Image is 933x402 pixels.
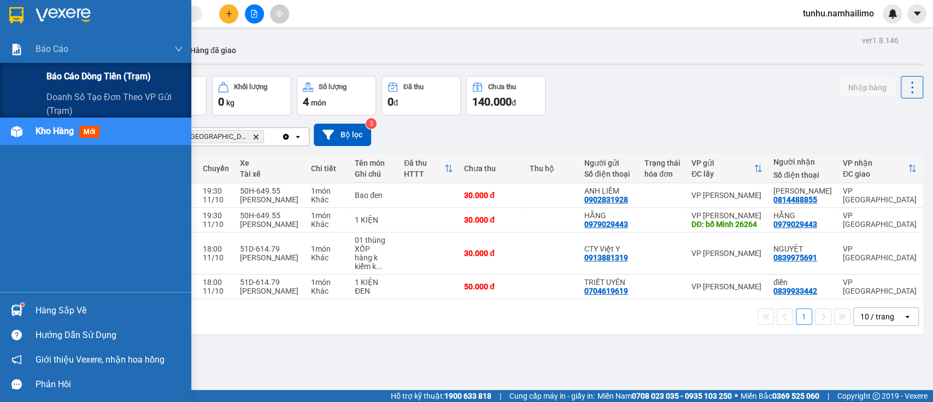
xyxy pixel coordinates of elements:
div: Chuyến [203,164,229,173]
span: 0 [218,95,224,108]
button: Chưa thu140.000đ [466,76,545,115]
span: kg [226,98,234,107]
div: 19:30 [203,187,229,195]
div: ANH LIÊM [584,187,633,195]
div: 50.000 đ [464,282,519,291]
span: đ [512,98,516,107]
span: mới [79,126,99,138]
span: copyright [872,392,880,400]
div: 0913881319 [584,253,628,262]
div: DĐ: bố Minh 26264 [691,220,762,229]
span: 140.000 [472,95,512,108]
div: HẰNG [773,211,832,220]
div: ĐC lấy [691,170,754,178]
div: VP gửi [691,159,754,167]
div: Đã thu [403,83,424,91]
div: VP [GEOGRAPHIC_DATA] [843,187,917,204]
span: 0 [388,95,394,108]
span: Doanh số tạo đơn theo VP gửi (trạm) [46,90,183,118]
span: Kho hàng [36,126,74,136]
div: ANH ĐIỀN [773,187,832,195]
div: 10 / trang [860,311,894,322]
div: 18:00 [203,278,229,287]
div: 0839933442 [773,287,817,295]
div: 19:30 [203,211,229,220]
div: [PERSON_NAME] [240,253,300,262]
button: Nhập hàng [840,78,895,97]
div: 30.000 đ [464,249,519,258]
div: Hướng dẫn sử dụng [36,327,183,343]
th: Toggle SortBy [837,154,922,183]
span: VP chợ Mũi Né [178,132,248,141]
div: Người gửi [584,159,633,167]
span: question-circle [11,330,22,340]
div: 0839975691 [773,253,817,262]
sup: 1 [21,303,24,306]
div: 50H-649.55 [240,211,300,220]
svg: open [903,312,912,321]
button: Số lượng4món [297,76,376,115]
span: caret-down [912,9,922,19]
input: Selected VP chợ Mũi Né. [266,131,267,142]
div: VP [PERSON_NAME] [691,249,762,258]
div: 51D-614.79 [240,244,300,253]
span: ⚪️ [735,394,738,398]
div: Số điện thoại [584,170,633,178]
div: 0704619619 [584,287,628,295]
button: Hàng đã giao [181,37,245,63]
div: 0902831928 [584,195,628,204]
span: file-add [250,10,258,18]
div: Số lượng [319,83,347,91]
span: tunhu.namhailimo [794,7,883,20]
div: Số điện thoại [773,171,832,179]
div: Đã thu [404,159,444,167]
span: notification [11,354,22,365]
span: món [311,98,326,107]
div: 18:00 [203,244,229,253]
div: VP [PERSON_NAME] [691,191,762,200]
div: VP [PERSON_NAME] [691,211,762,220]
div: VP [GEOGRAPHIC_DATA] [843,211,917,229]
button: Khối lượng0kg [212,76,291,115]
span: VP chợ Mũi Né, close by backspace [173,130,264,143]
th: Toggle SortBy [686,154,768,183]
span: Miền Nam [597,390,732,402]
div: ver 1.8.146 [862,34,899,46]
div: TRIẾT UYÊN [584,278,633,287]
span: Hỗ trợ kỹ thuật: [391,390,491,402]
span: Báo cáo dòng tiền (trạm) [46,69,151,83]
div: VP [GEOGRAPHIC_DATA] [843,244,917,262]
div: 1 KIỆN ĐEN [355,278,393,295]
div: hóa đơn [644,170,680,178]
span: Báo cáo [36,42,68,56]
div: Chưa thu [464,164,519,173]
div: Khác [311,220,344,229]
span: message [11,379,22,389]
div: Tài xế [240,170,300,178]
button: file-add [245,4,264,24]
span: aim [275,10,283,18]
div: 11/10 [203,220,229,229]
div: Chưa thu [488,83,516,91]
button: aim [270,4,289,24]
div: CTY Việt Y [584,244,633,253]
div: Khối lượng [234,83,267,91]
span: Miền Bắc [741,390,819,402]
button: Đã thu0đ [382,76,461,115]
div: Chi tiết [311,164,344,173]
div: Phản hồi [36,376,183,393]
button: plus [219,4,238,24]
div: 30.000 đ [464,191,519,200]
span: Giới thiệu Vexere, nhận hoa hồng [36,353,165,366]
div: điền [773,278,832,287]
div: [PERSON_NAME] [240,195,300,204]
div: 1 KIỆN [355,215,393,224]
button: 1 [796,308,812,325]
strong: 0708 023 035 - 0935 103 250 [632,392,732,400]
span: plus [225,10,233,18]
div: 51D-614.79 [240,278,300,287]
div: VP nhận [843,159,908,167]
div: 50H-649.55 [240,187,300,195]
div: 01 thùng XỐP [355,236,393,253]
div: Khác [311,287,344,295]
